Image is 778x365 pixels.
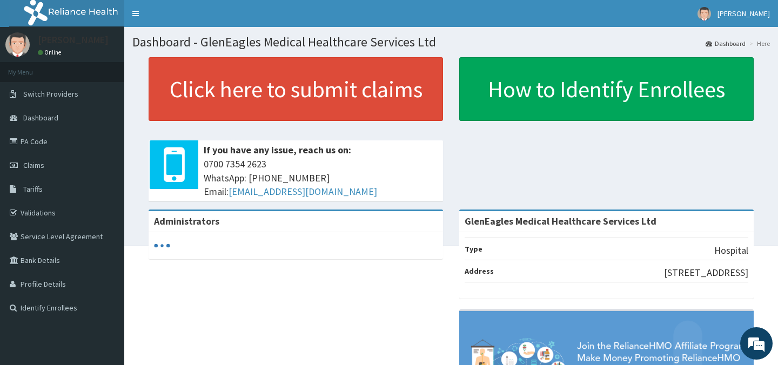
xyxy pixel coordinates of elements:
h1: Dashboard - GlenEagles Medical Healthcare Services Ltd [132,35,770,49]
a: How to Identify Enrollees [459,57,754,121]
b: If you have any issue, reach us on: [204,144,351,156]
span: [PERSON_NAME] [717,9,770,18]
svg: audio-loading [154,238,170,254]
strong: GlenEagles Medical Healthcare Services Ltd [465,215,656,227]
b: Administrators [154,215,219,227]
p: Hospital [714,244,748,258]
span: Tariffs [23,184,43,194]
p: [STREET_ADDRESS] [664,266,748,280]
span: Claims [23,160,44,170]
a: Online [38,49,64,56]
a: Click here to submit claims [149,57,443,121]
p: [PERSON_NAME] [38,35,109,45]
b: Address [465,266,494,276]
b: Type [465,244,482,254]
a: Dashboard [706,39,746,48]
span: Switch Providers [23,89,78,99]
li: Here [747,39,770,48]
img: User Image [5,32,30,57]
span: Dashboard [23,113,58,123]
img: User Image [697,7,711,21]
span: 0700 7354 2623 WhatsApp: [PHONE_NUMBER] Email: [204,157,438,199]
a: [EMAIL_ADDRESS][DOMAIN_NAME] [229,185,377,198]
